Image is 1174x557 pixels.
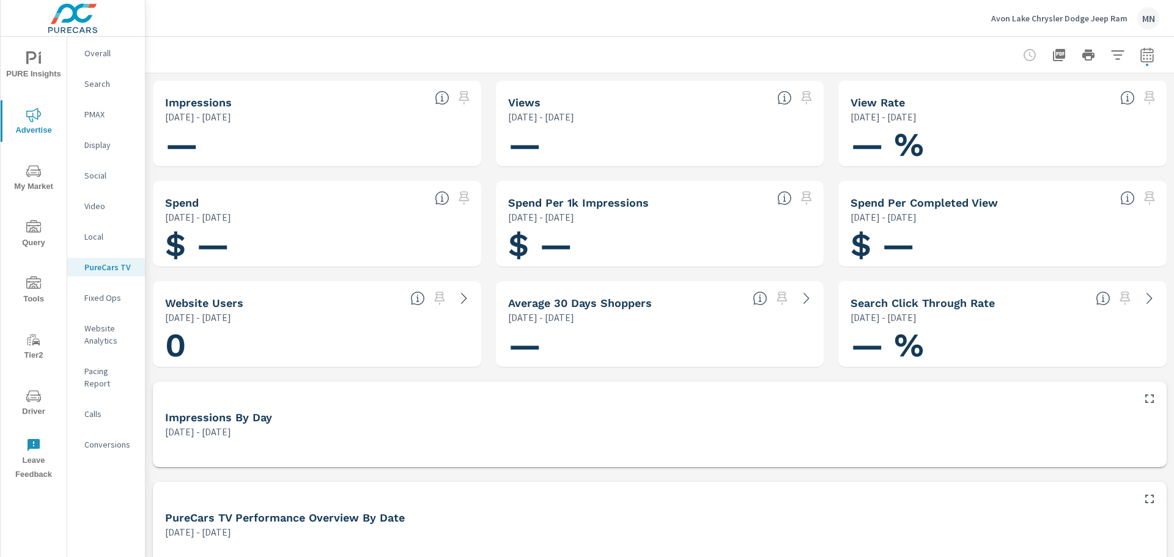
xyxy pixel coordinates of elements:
[84,365,135,389] p: Pacing Report
[851,109,917,124] p: [DATE] - [DATE]
[1140,389,1159,408] button: Maximize Widget
[851,210,917,224] p: [DATE] - [DATE]
[165,310,231,325] p: [DATE] - [DATE]
[67,289,145,307] div: Fixed Ops
[84,47,135,59] p: Overall
[753,291,767,306] span: A rolling 30 day total of daily Shoppers on the dealership website, averaged over the selected da...
[84,261,135,273] p: PureCars TV
[165,109,231,124] p: [DATE] - [DATE]
[84,322,135,347] p: Website Analytics
[165,196,199,209] h5: Spend
[772,289,792,308] span: Select a preset date range to save this widget
[1076,43,1101,67] button: Print Report
[165,424,231,439] p: [DATE] - [DATE]
[165,297,243,309] h5: Website Users
[84,200,135,212] p: Video
[435,90,449,105] span: Number of times your connected TV ad was presented to a user. [Source: This data is provided by t...
[4,276,63,306] span: Tools
[67,75,145,93] div: Search
[67,44,145,62] div: Overall
[4,389,63,419] span: Driver
[67,197,145,215] div: Video
[851,196,998,209] h5: Spend Per Completed View
[777,191,792,205] span: Total spend per 1,000 impressions. [Source: This data is provided by the video advertising platform]
[165,525,231,539] p: [DATE] - [DATE]
[84,108,135,120] p: PMAX
[1,37,67,487] div: nav menu
[4,108,63,138] span: Advertise
[67,166,145,185] div: Social
[1140,88,1159,108] span: Select a preset date range to save this widget
[1140,289,1159,308] a: See more details in report
[991,13,1128,24] p: Avon Lake Chrysler Dodge Jeep Ram
[165,511,405,524] h5: PureCars TV Performance Overview By Date
[1115,289,1135,308] span: Select a preset date range to save this widget
[1106,43,1130,67] button: Apply Filters
[4,438,63,482] span: Leave Feedback
[67,435,145,454] div: Conversions
[67,227,145,246] div: Local
[1047,43,1071,67] button: "Export Report to PDF"
[508,196,649,209] h5: Spend Per 1k Impressions
[851,224,1154,266] h1: $ —
[508,224,812,266] h1: $ —
[508,297,652,309] h5: Average 30 Days Shoppers
[67,405,145,423] div: Calls
[84,438,135,451] p: Conversions
[67,319,145,350] div: Website Analytics
[165,411,272,424] h5: Impressions by Day
[4,51,63,81] span: PURE Insights
[1140,188,1159,208] span: Select a preset date range to save this widget
[1137,7,1159,29] div: MN
[67,258,145,276] div: PureCars TV
[851,310,917,325] p: [DATE] - [DATE]
[1120,191,1135,205] span: Total spend per 1,000 impressions. [Source: This data is provided by the video advertising platform]
[84,292,135,304] p: Fixed Ops
[1120,90,1135,105] span: Percentage of Impressions where the ad was viewed completely. “Impressions” divided by “Views”. [...
[777,90,792,105] span: Number of times your connected TV ad was viewed completely by a user. [Source: This data is provi...
[454,188,474,208] span: Select a preset date range to save this widget
[797,188,816,208] span: Select a preset date range to save this widget
[1140,489,1159,509] button: Maximize Widget
[165,124,469,166] h1: —
[165,224,469,266] h1: $ —
[508,124,812,166] h1: —
[797,88,816,108] span: Select a preset date range to save this widget
[508,325,812,366] h1: —
[1135,43,1159,67] button: Select Date Range
[84,231,135,243] p: Local
[410,291,425,306] span: Unique website visitors over the selected time period. [Source: Website Analytics]
[508,310,574,325] p: [DATE] - [DATE]
[851,124,1154,166] h1: — %
[84,78,135,90] p: Search
[4,220,63,250] span: Query
[165,96,232,109] h5: Impressions
[4,164,63,194] span: My Market
[851,325,1154,366] h1: — %
[851,96,905,109] h5: View Rate
[454,289,474,308] a: See more details in report
[508,109,574,124] p: [DATE] - [DATE]
[430,289,449,308] span: Select a preset date range to save this widget
[165,210,231,224] p: [DATE] - [DATE]
[508,210,574,224] p: [DATE] - [DATE]
[508,96,541,109] h5: Views
[67,105,145,124] div: PMAX
[67,362,145,393] div: Pacing Report
[84,169,135,182] p: Social
[84,139,135,151] p: Display
[435,191,449,205] span: Cost of your connected TV ad campaigns. [Source: This data is provided by the video advertising p...
[851,297,995,309] h5: Search Click Through Rate
[797,289,816,308] a: See more details in report
[84,408,135,420] p: Calls
[67,136,145,154] div: Display
[1096,291,1110,306] span: Percentage of users who viewed your campaigns who clicked through to your website. For example, i...
[165,325,469,366] h1: 0
[4,333,63,363] span: Tier2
